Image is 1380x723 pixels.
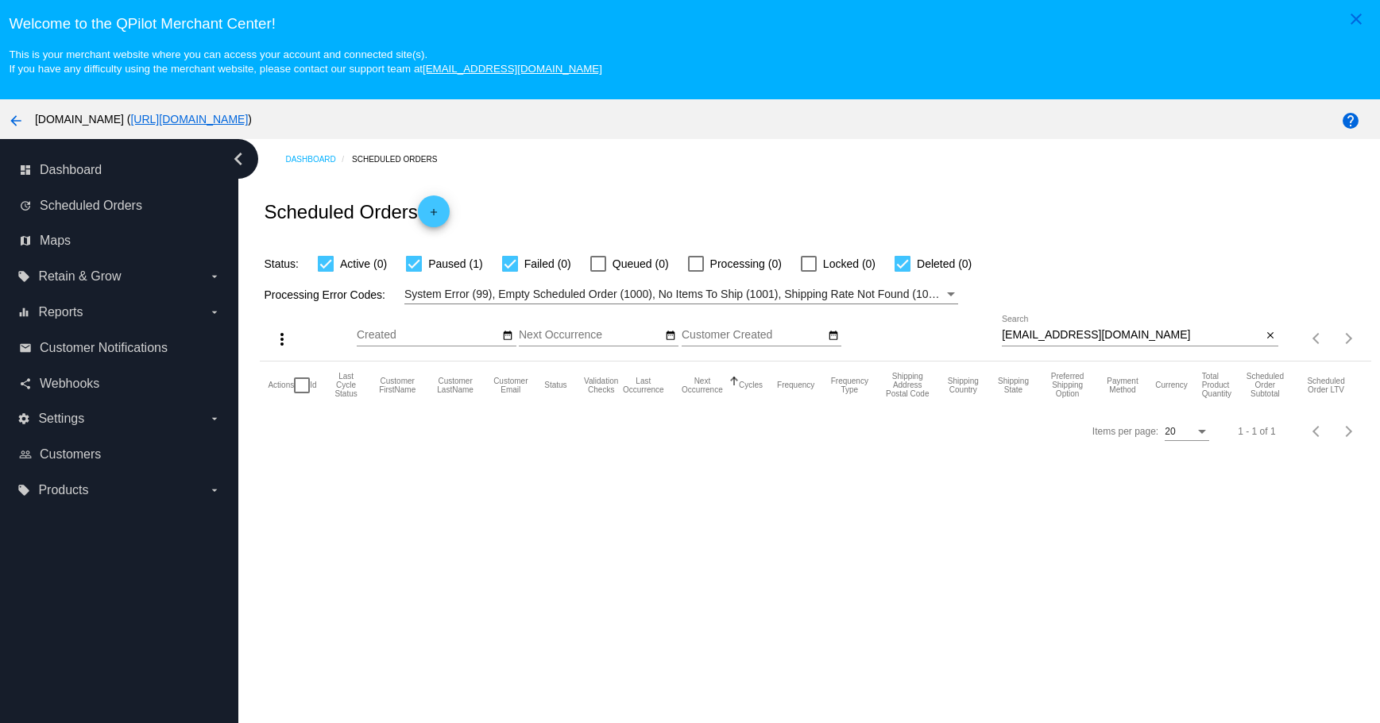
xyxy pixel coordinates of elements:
h2: Scheduled Orders [264,195,449,227]
button: Next page [1333,323,1365,354]
button: Change sorting for Status [544,381,566,390]
button: Change sorting for NextOccurrenceUtc [680,377,725,394]
i: settings [17,412,30,425]
a: map Maps [19,228,221,253]
a: share Webhooks [19,371,221,396]
i: arrow_drop_down [208,270,221,283]
i: arrow_drop_down [208,412,221,425]
button: Previous page [1301,323,1333,354]
button: Change sorting for PreferredShippingOption [1046,372,1090,398]
span: Queued (0) [613,254,669,273]
button: Change sorting for ShippingCountry [945,377,981,394]
input: Next Occurrence [519,329,662,342]
span: Deleted (0) [917,254,972,273]
span: Reports [38,305,83,319]
i: email [19,342,32,354]
input: Created [357,329,500,342]
i: arrow_drop_down [208,306,221,319]
span: Scheduled Orders [40,199,142,213]
div: 1 - 1 of 1 [1238,426,1275,437]
i: dashboard [19,164,32,176]
button: Change sorting for CustomerFirstName [376,377,419,394]
button: Change sorting for Cycles [739,381,763,390]
button: Change sorting for Subtotal [1241,372,1289,398]
span: [DOMAIN_NAME] ( ) [35,113,252,126]
div: Items per page: [1092,426,1158,437]
button: Change sorting for PaymentMethod.Type [1104,377,1142,394]
button: Change sorting for LifetimeValue [1304,377,1349,394]
mat-select: Items per page: [1165,427,1209,438]
i: local_offer [17,484,30,497]
mat-icon: date_range [828,330,839,342]
button: Next page [1333,416,1365,447]
button: Change sorting for ShippingState [995,377,1030,394]
i: local_offer [17,270,30,283]
mat-select: Filter by Processing Error Codes [404,284,958,304]
i: people_outline [19,448,32,461]
mat-icon: arrow_back [6,111,25,130]
mat-icon: add [424,207,443,226]
span: Customer Notifications [40,341,168,355]
span: Products [38,483,88,497]
span: Customers [40,447,101,462]
i: update [19,199,32,212]
i: map [19,234,32,247]
button: Change sorting for CustomerLastName [434,377,477,394]
button: Change sorting for CurrencyIso [1155,381,1188,390]
span: Maps [40,234,71,248]
button: Change sorting for ShippingPostcode [884,372,930,398]
span: Locked (0) [823,254,876,273]
i: equalizer [17,306,30,319]
a: email Customer Notifications [19,335,221,361]
a: Dashboard [285,147,352,172]
mat-icon: close [1265,330,1276,342]
a: [URL][DOMAIN_NAME] [130,113,248,126]
i: share [19,377,32,390]
h3: Welcome to the QPilot Merchant Center! [9,15,1370,33]
button: Change sorting for Frequency [777,381,814,390]
mat-header-cell: Validation Checks [582,361,621,409]
span: Settings [38,412,84,426]
a: Scheduled Orders [352,147,451,172]
span: Status: [264,257,299,270]
a: [EMAIL_ADDRESS][DOMAIN_NAME] [423,63,602,75]
span: Dashboard [40,163,102,177]
button: Change sorting for LastOccurrenceUtc [621,377,666,394]
a: people_outline Customers [19,442,221,467]
span: Failed (0) [524,254,571,273]
mat-icon: help [1341,111,1360,130]
mat-icon: date_range [665,330,676,342]
span: Processing (0) [710,254,782,273]
button: Change sorting for LastProcessingCycleId [331,372,361,398]
button: Change sorting for Id [310,381,316,390]
button: Change sorting for CustomerEmail [491,377,530,394]
input: Search [1002,329,1262,342]
a: update Scheduled Orders [19,193,221,218]
button: Change sorting for FrequencyType [829,377,870,394]
span: Retain & Grow [38,269,121,284]
mat-header-cell: Actions [268,361,294,409]
button: Clear [1262,327,1278,344]
mat-header-cell: Total Product Quantity [1202,361,1241,409]
mat-icon: more_vert [273,330,292,349]
span: Paused (1) [428,254,482,273]
span: Webhooks [40,377,99,391]
mat-icon: close [1347,10,1366,29]
span: 20 [1165,426,1175,437]
i: arrow_drop_down [208,484,221,497]
input: Customer Created [682,329,825,342]
button: Previous page [1301,416,1333,447]
span: Active (0) [340,254,387,273]
a: dashboard Dashboard [19,157,221,183]
i: chevron_left [226,146,251,172]
span: Processing Error Codes: [264,288,385,301]
mat-icon: date_range [502,330,513,342]
small: This is your merchant website where you can access your account and connected site(s). If you hav... [9,48,601,75]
